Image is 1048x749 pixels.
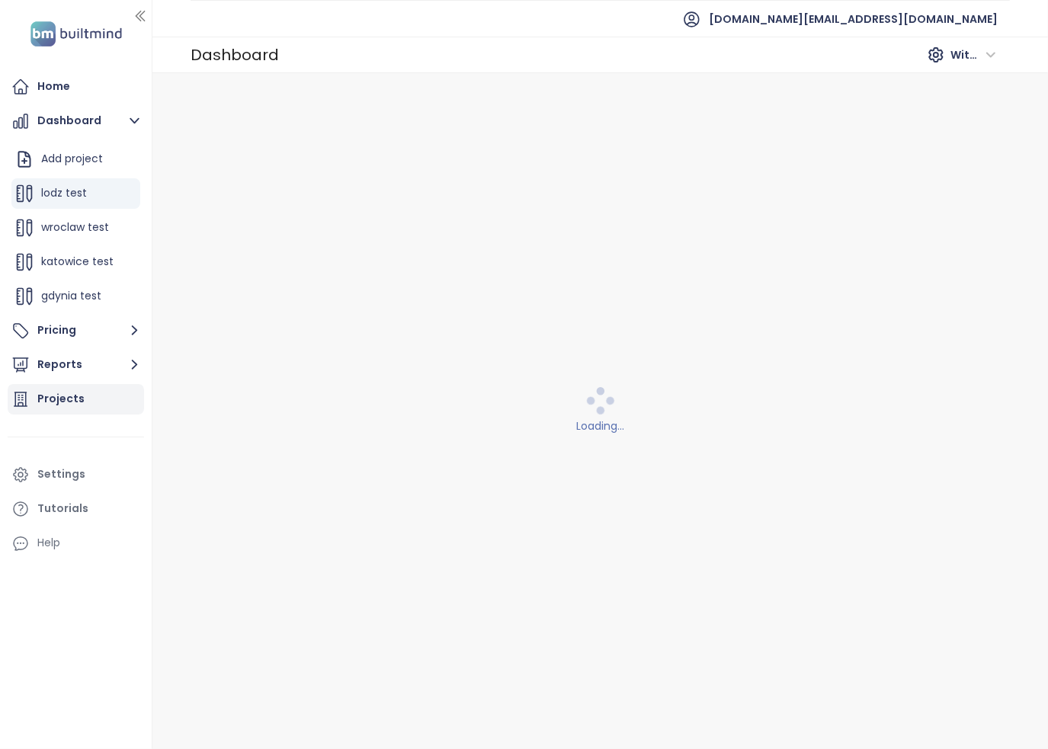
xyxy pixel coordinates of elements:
div: Help [37,533,60,552]
button: Dashboard [8,106,144,136]
div: lodz test [11,178,140,209]
span: gdynia test [41,288,101,303]
div: Add project [11,144,140,174]
a: Home [8,72,144,102]
div: wroclaw test [11,213,140,243]
div: gdynia test [11,281,140,312]
button: Reports [8,350,144,380]
img: logo [26,18,127,50]
div: Home [37,77,70,96]
span: katowice test [41,254,114,269]
div: Tutorials [37,499,88,518]
div: katowice test [11,247,140,277]
span: [DOMAIN_NAME][EMAIL_ADDRESS][DOMAIN_NAME] [709,1,998,37]
a: Projects [8,384,144,415]
div: Projects [37,389,85,408]
div: Dashboard [191,40,279,70]
span: lodz test [41,185,87,200]
div: Add project [41,149,103,168]
div: Help [8,528,144,559]
div: Settings [37,465,85,484]
span: With VAT [950,43,996,66]
a: Tutorials [8,494,144,524]
a: Settings [8,459,144,490]
button: Pricing [8,315,144,346]
span: wroclaw test [41,219,109,235]
div: Loading... [162,418,1039,434]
